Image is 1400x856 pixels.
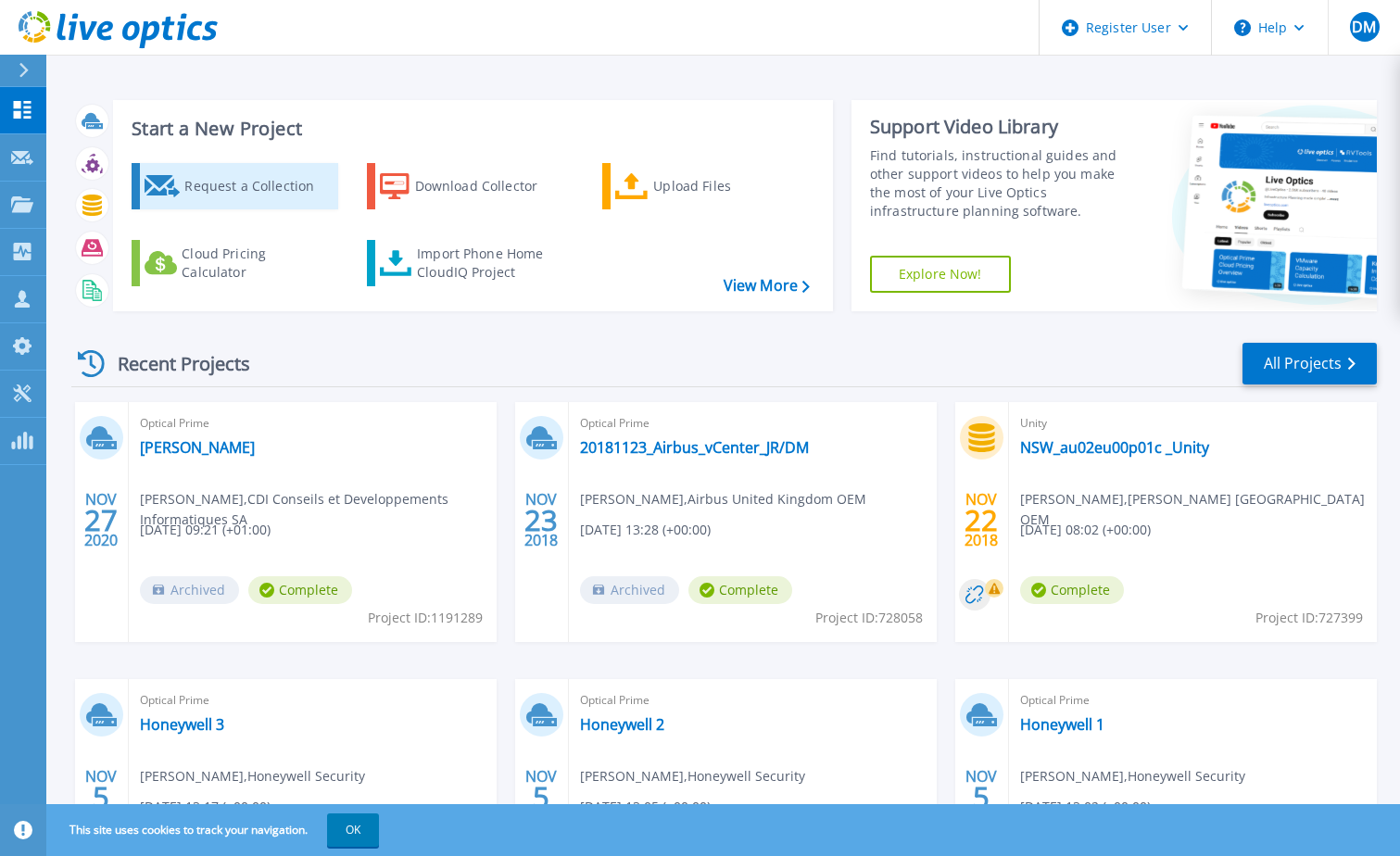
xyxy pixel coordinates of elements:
[1242,343,1377,384] a: All Projects
[524,512,558,528] span: 23
[653,168,801,205] div: Upload Files
[140,438,255,457] a: [PERSON_NAME]
[140,520,271,540] span: [DATE] 09:21 (+01:00)
[688,576,792,604] span: Complete
[1255,608,1363,628] span: Project ID: 727399
[83,763,119,831] div: NOV 2018
[1020,576,1124,604] span: Complete
[523,486,559,554] div: NOV 2018
[973,789,990,805] span: 5
[1020,438,1209,457] a: NSW_au02eu00p01c _Unity
[415,168,563,205] div: Download Collector
[184,168,333,205] div: Request a Collection
[140,489,497,530] span: [PERSON_NAME] , CDI Conseils et Developpements Informatiques SA
[870,115,1134,139] div: Support Video Library
[580,438,809,457] a: 20181123_Airbus_vCenter_JR/DM
[580,766,805,787] span: [PERSON_NAME] , Honeywell Security
[523,763,559,831] div: NOV 2018
[132,163,338,209] a: Request a Collection
[580,413,926,434] span: Optical Prime
[248,576,352,604] span: Complete
[533,789,549,805] span: 5
[1020,520,1151,540] span: [DATE] 08:02 (+00:00)
[83,486,119,554] div: NOV 2020
[327,813,379,847] button: OK
[964,763,999,831] div: NOV 2018
[1020,413,1366,434] span: Unity
[417,245,561,282] div: Import Phone Home CloudIQ Project
[140,797,271,817] span: [DATE] 13:17 (+00:00)
[71,341,275,386] div: Recent Projects
[1020,489,1377,530] span: [PERSON_NAME] , [PERSON_NAME] [GEOGRAPHIC_DATA] OEM
[870,146,1134,220] div: Find tutorials, instructional guides and other support videos to help you make the most of your L...
[580,797,711,817] span: [DATE] 13:05 (+00:00)
[140,576,239,604] span: Archived
[51,813,379,847] span: This site uses cookies to track your navigation.
[140,690,486,711] span: Optical Prime
[1020,690,1366,711] span: Optical Prime
[724,277,810,295] a: View More
[140,413,486,434] span: Optical Prime
[1020,766,1245,787] span: [PERSON_NAME] , Honeywell Security
[1352,19,1376,34] span: DM
[580,489,866,510] span: [PERSON_NAME] , Airbus United Kingdom OEM
[602,163,809,209] a: Upload Files
[132,119,809,139] h3: Start a New Project
[182,245,330,282] div: Cloud Pricing Calculator
[580,715,664,734] a: Honeywell 2
[870,256,1011,293] a: Explore Now!
[140,766,365,787] span: [PERSON_NAME] , Honeywell Security
[580,690,926,711] span: Optical Prime
[140,715,224,734] a: Honeywell 3
[84,512,118,528] span: 27
[1020,797,1151,817] span: [DATE] 13:02 (+00:00)
[1020,715,1104,734] a: Honeywell 1
[580,520,711,540] span: [DATE] 13:28 (+00:00)
[368,608,483,628] span: Project ID: 1191289
[132,240,338,286] a: Cloud Pricing Calculator
[580,576,679,604] span: Archived
[367,163,574,209] a: Download Collector
[93,789,109,805] span: 5
[964,486,999,554] div: NOV 2018
[965,512,998,528] span: 22
[815,608,923,628] span: Project ID: 728058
